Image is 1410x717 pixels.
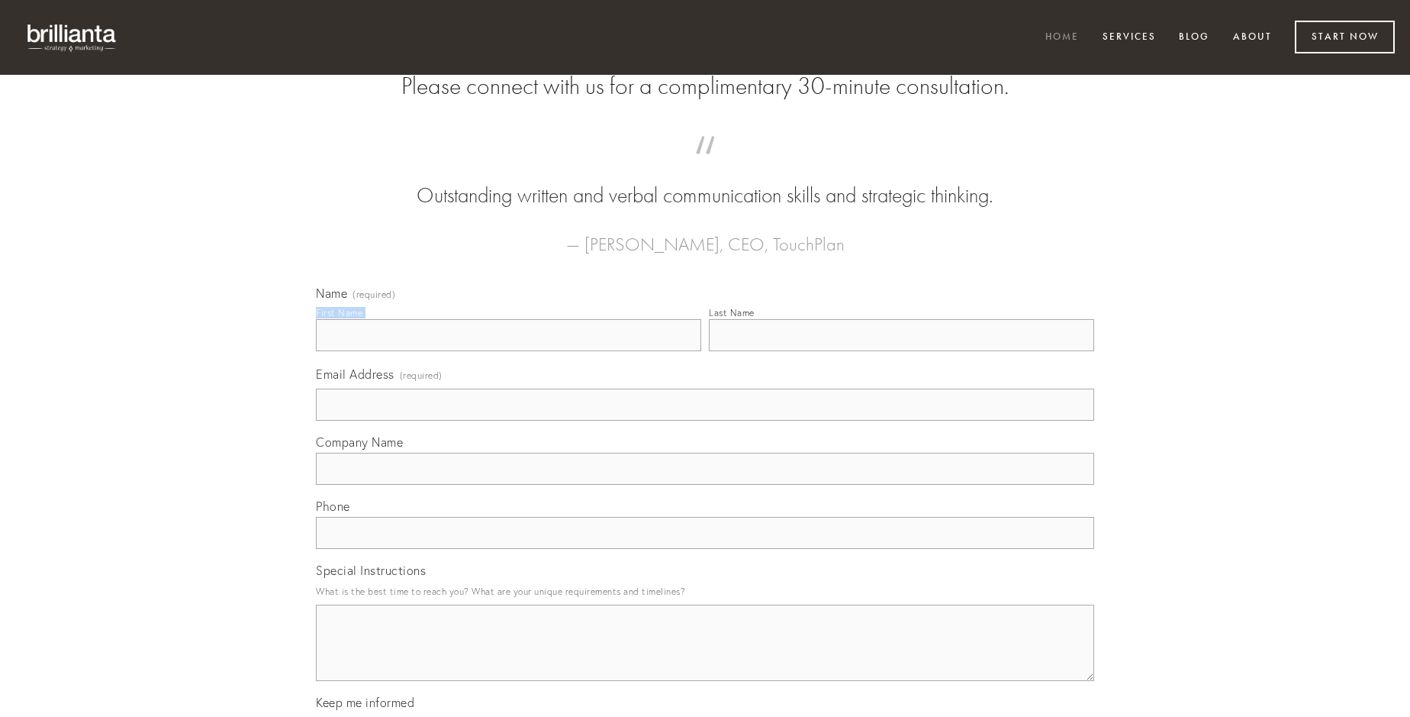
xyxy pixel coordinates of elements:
[340,211,1070,260] figcaption: — [PERSON_NAME], CEO, TouchPlan
[316,367,394,382] span: Email Address
[709,307,755,318] div: Last Name
[1035,25,1089,50] a: Home
[316,307,362,318] div: First Name
[316,72,1094,101] h2: Please connect with us for a complimentary 30-minute consultation.
[352,290,395,299] span: (required)
[400,365,443,386] span: (required)
[316,499,350,514] span: Phone
[316,563,426,578] span: Special Instructions
[340,151,1070,211] blockquote: Outstanding written and verbal communication skills and strategic thinking.
[340,151,1070,181] span: “
[1093,25,1166,50] a: Services
[1223,25,1282,50] a: About
[316,581,1094,602] p: What is the best time to reach you? What are your unique requirements and timelines?
[15,15,130,60] img: brillianta - research, strategy, marketing
[316,434,403,450] span: Company Name
[316,286,347,301] span: Name
[1169,25,1219,50] a: Blog
[1295,21,1395,53] a: Start Now
[316,695,414,710] span: Keep me informed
